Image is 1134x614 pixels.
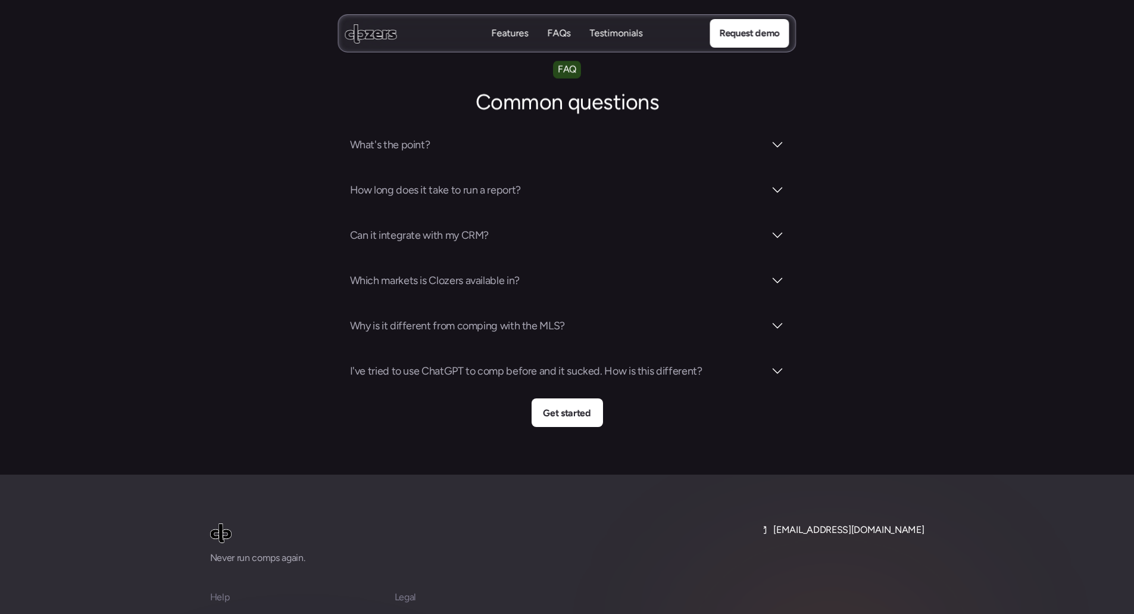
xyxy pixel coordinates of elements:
[548,40,571,53] p: FAQs
[350,182,764,198] h3: How long does it take to run a report?
[210,590,371,605] p: Help
[350,363,764,379] h3: I've tried to use ChatGPT to comp before and it sucked. How is this different?
[350,136,764,153] h3: What's the point?
[590,40,643,53] p: Testimonials
[210,550,377,566] p: Never run comps again.
[365,88,770,117] h2: Common questions
[590,27,643,40] p: Testimonials
[492,27,529,40] a: FeaturesFeatures
[710,19,789,48] a: Request demo
[350,272,764,289] h3: Which markets is Clozers available in?
[548,27,571,40] p: FAQs
[350,227,764,244] h3: Can it integrate with my CRM?
[590,27,643,40] a: TestimonialsTestimonials
[548,27,571,40] a: FAQsFAQs
[492,40,529,53] p: Features
[773,522,924,538] p: [EMAIL_ADDRESS][DOMAIN_NAME]
[350,317,764,334] h3: Why is it different from comping with the MLS?
[719,26,779,41] p: Request demo
[395,590,555,605] p: Legal
[532,398,603,427] a: Get started
[543,406,591,421] p: Get started
[558,62,576,77] p: FAQ
[492,27,529,40] p: Features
